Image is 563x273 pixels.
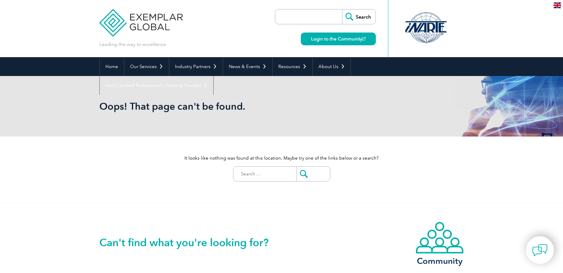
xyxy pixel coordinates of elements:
[362,37,366,40] img: open_square.png
[169,57,223,76] a: Industry Partners
[532,243,548,258] img: contact-chat.png
[99,100,333,112] h1: Oops! That page can't be found.
[99,238,282,247] h2: Can't find what you're looking for?
[554,2,561,8] img: en
[415,257,464,265] h3: Community
[301,33,376,45] a: Login to the Community
[99,41,166,48] p: Leading the way to excellence
[124,57,169,76] a: Our Services
[99,155,464,161] p: It looks like nothing was found at this location. Maybe try one of the links below or a search?
[273,57,312,76] a: Resources
[100,76,213,95] a: Find Certified Professional / Training Provider
[313,57,351,76] a: About Us
[223,57,272,76] a: News & Events
[342,9,376,24] input: Search
[415,221,464,265] a: Community
[297,167,330,181] input: Submit
[100,57,124,76] a: Home
[415,221,464,254] img: icon-community.webp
